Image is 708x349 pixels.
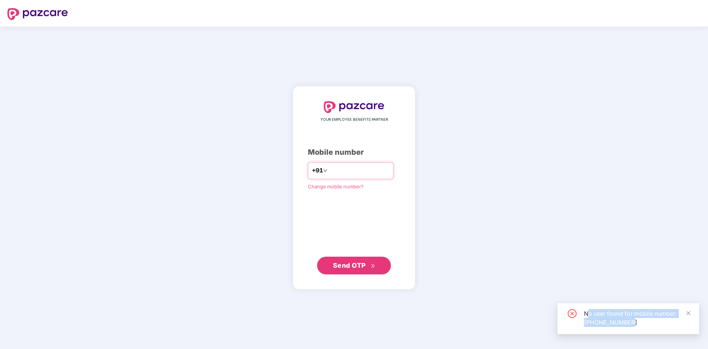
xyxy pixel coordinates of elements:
[308,184,364,189] a: Change mobile number?
[584,309,690,327] div: No user found for mobile number: [PHONE_NUMBER]
[686,311,691,316] span: close
[308,147,400,158] div: Mobile number
[312,166,323,175] span: +91
[324,101,384,113] img: logo
[333,261,366,269] span: Send OTP
[7,8,68,20] img: logo
[568,309,577,318] span: close-circle
[320,117,388,123] span: YOUR EMPLOYEE BENEFITS PARTNER
[323,168,327,173] span: down
[371,264,375,268] span: double-right
[317,257,391,274] button: Send OTPdouble-right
